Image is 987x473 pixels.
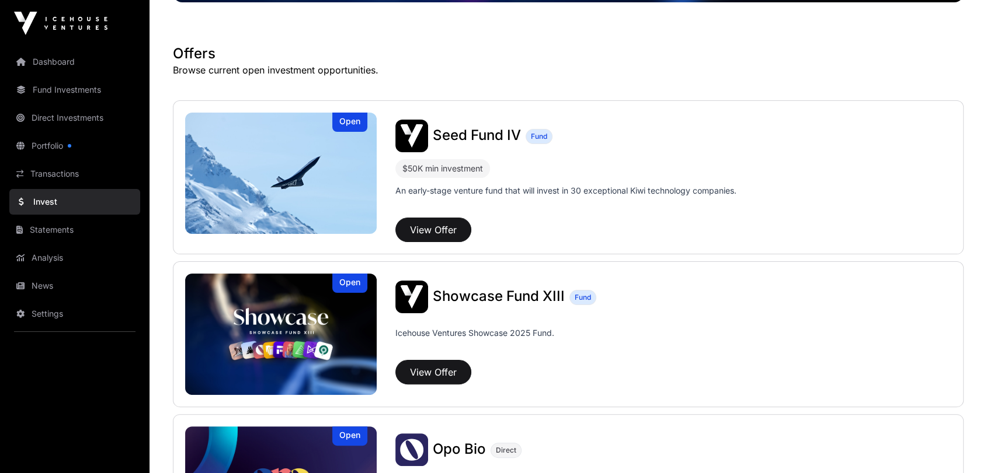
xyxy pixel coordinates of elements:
[395,120,428,152] img: Seed Fund IV
[433,288,565,304] span: Showcase Fund XIII
[575,293,591,302] span: Fund
[9,273,140,299] a: News
[395,218,471,242] button: View Offer
[185,113,377,234] img: Seed Fund IV
[185,113,377,234] a: Seed Fund IVOpen
[395,281,428,313] img: Showcase Fund XIII
[395,159,490,178] div: $50K min investment
[929,417,987,473] iframe: Chat Widget
[9,217,140,243] a: Statements
[433,127,521,143] span: Seed Fund IV
[9,161,140,187] a: Transactions
[9,77,140,103] a: Fund Investments
[332,274,367,293] div: Open
[9,105,140,131] a: Direct Investments
[9,301,140,327] a: Settings
[9,49,140,75] a: Dashboard
[496,446,516,455] span: Direct
[395,433,428,466] img: Opo Bio
[395,185,736,197] p: An early-stage venture fund that will invest in 30 exceptional Kiwi technology companies.
[433,128,521,143] a: Seed Fund IV
[433,289,565,304] a: Showcase Fund XIII
[9,189,140,215] a: Invest
[173,63,964,77] p: Browse current open investment opportunities.
[531,132,547,141] span: Fund
[332,426,367,446] div: Open
[433,442,486,457] a: Opo Bio
[395,360,471,384] button: View Offer
[14,12,107,35] img: Icehouse Ventures Logo
[9,133,140,159] a: Portfolio
[185,274,377,395] a: Showcase Fund XIIIOpen
[402,162,483,176] div: $50K min investment
[395,327,554,339] p: Icehouse Ventures Showcase 2025 Fund.
[433,440,486,457] span: Opo Bio
[173,44,964,63] h1: Offers
[9,245,140,271] a: Analysis
[185,274,377,395] img: Showcase Fund XIII
[332,113,367,132] div: Open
